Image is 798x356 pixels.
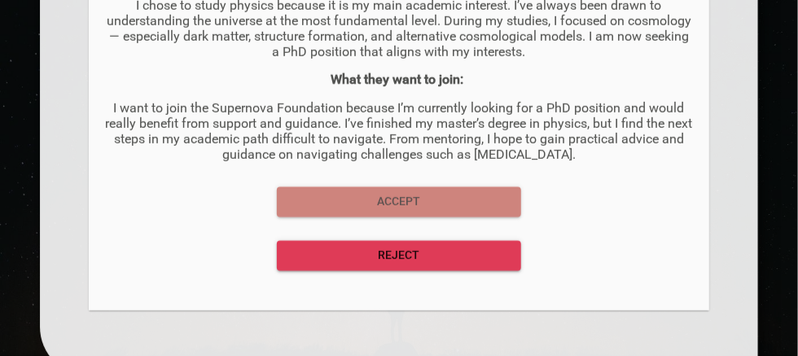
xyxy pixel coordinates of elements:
button: Accept [277,187,521,217]
p: What they want to join: [105,72,693,87]
span: Accept [290,191,508,212]
span: Reject [290,245,508,266]
p: I want to join the Supernova Foundation because I’m currently looking for a PhD position and woul... [105,100,693,162]
button: Reject [277,240,521,270]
